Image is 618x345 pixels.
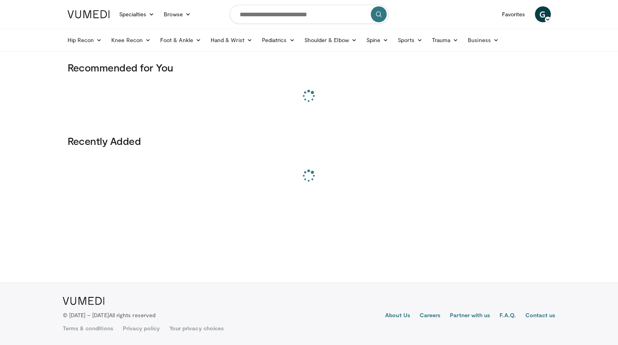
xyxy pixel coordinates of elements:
a: Contact us [525,311,556,321]
a: Privacy policy [123,324,160,332]
a: F.A.Q. [500,311,515,321]
a: Partner with us [450,311,490,321]
a: Knee Recon [107,32,155,48]
a: Spine [362,32,393,48]
a: Business [463,32,504,48]
a: Pediatrics [257,32,300,48]
input: Search topics, interventions [230,5,389,24]
h3: Recommended for You [68,61,551,74]
a: Careers [420,311,441,321]
a: Foot & Ankle [155,32,206,48]
a: Terms & conditions [63,324,113,332]
a: Sports [393,32,427,48]
img: VuMedi Logo [68,10,110,18]
a: Favorites [497,6,530,22]
a: Your privacy choices [169,324,224,332]
a: Specialties [114,6,159,22]
h3: Recently Added [68,135,551,147]
a: Trauma [427,32,463,48]
a: Shoulder & Elbow [300,32,362,48]
p: © [DATE] – [DATE] [63,311,156,319]
img: VuMedi Logo [63,297,105,305]
a: Browse [159,6,196,22]
a: Hip Recon [63,32,107,48]
a: About Us [385,311,410,321]
a: Hand & Wrist [206,32,257,48]
span: All rights reserved [109,312,155,318]
a: G [535,6,551,22]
